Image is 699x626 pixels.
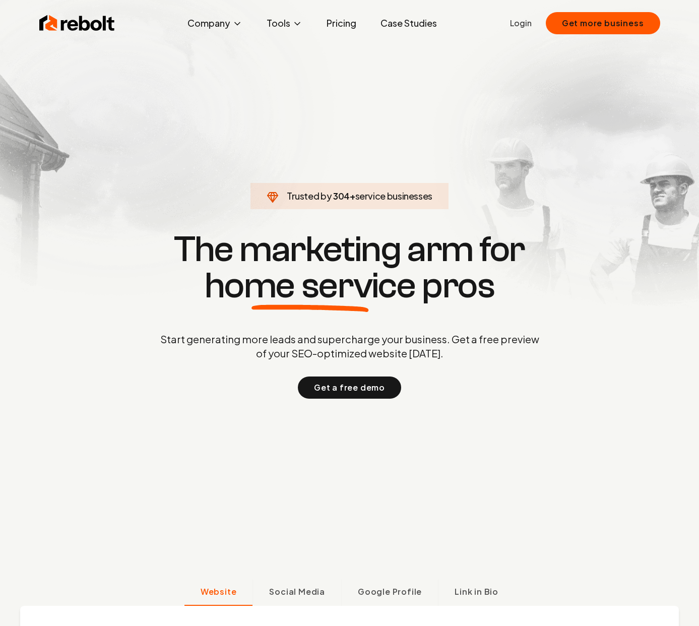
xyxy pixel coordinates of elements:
[358,586,422,598] span: Google Profile
[205,268,416,304] span: home service
[355,190,433,202] span: service businesses
[350,190,355,202] span: +
[546,12,660,34] button: Get more business
[438,580,515,606] button: Link in Bio
[319,13,364,33] a: Pricing
[179,13,250,33] button: Company
[333,189,350,203] span: 304
[455,586,498,598] span: Link in Bio
[298,377,401,399] button: Get a free demo
[287,190,332,202] span: Trusted by
[184,580,253,606] button: Website
[510,17,532,29] a: Login
[158,332,541,360] p: Start generating more leads and supercharge your business. Get a free preview of your SEO-optimiz...
[259,13,310,33] button: Tools
[252,580,341,606] button: Social Media
[269,586,325,598] span: Social Media
[39,13,115,33] img: Rebolt Logo
[372,13,445,33] a: Case Studies
[108,231,592,304] h1: The marketing arm for pros
[341,580,438,606] button: Google Profile
[201,586,237,598] span: Website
